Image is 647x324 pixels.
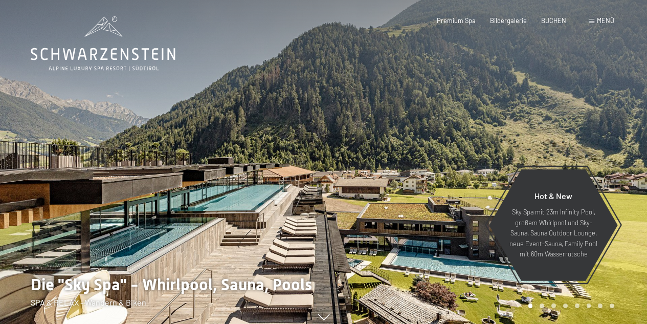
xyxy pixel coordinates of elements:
span: Hot & New [534,191,572,201]
div: Carousel Page 8 [610,304,614,308]
a: Bildergalerie [490,16,527,25]
div: Carousel Page 2 [540,304,544,308]
span: Menü [597,16,614,25]
div: Carousel Page 7 [598,304,603,308]
div: Carousel Page 4 [563,304,568,308]
a: BUCHEN [541,16,566,25]
div: Carousel Page 3 [551,304,556,308]
a: Hot & New Sky Spa mit 23m Infinity Pool, großem Whirlpool und Sky-Sauna, Sauna Outdoor Lounge, ne... [488,169,618,282]
div: Carousel Page 1 (Current Slide) [528,304,533,308]
p: Sky Spa mit 23m Infinity Pool, großem Whirlpool und Sky-Sauna, Sauna Outdoor Lounge, neue Event-S... [509,207,598,259]
a: Premium Spa [437,16,476,25]
div: Carousel Page 6 [587,304,591,308]
div: Carousel Page 5 [575,304,579,308]
div: Carousel Pagination [525,304,614,308]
